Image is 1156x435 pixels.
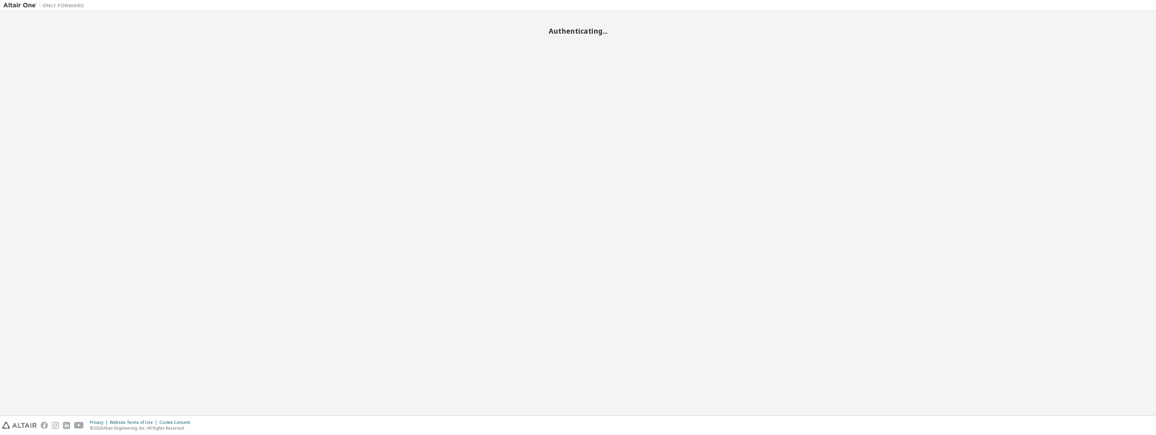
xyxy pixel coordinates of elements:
[90,420,110,425] div: Privacy
[3,2,88,9] img: Altair One
[41,422,48,429] img: facebook.svg
[3,27,1153,35] h2: Authenticating...
[2,422,37,429] img: altair_logo.svg
[74,422,84,429] img: youtube.svg
[90,425,194,431] p: © 2025 Altair Engineering, Inc. All Rights Reserved.
[110,420,159,425] div: Website Terms of Use
[63,422,70,429] img: linkedin.svg
[159,420,194,425] div: Cookie Consent
[52,422,59,429] img: instagram.svg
